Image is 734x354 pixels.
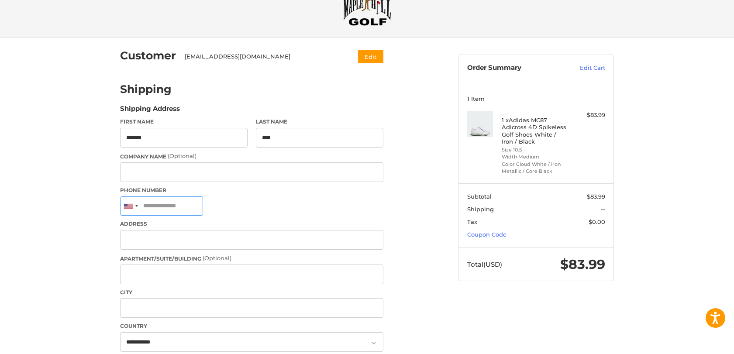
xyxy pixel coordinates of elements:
div: United States: +1 [121,197,141,216]
li: Width Medium [502,153,569,161]
span: $0.00 [589,218,605,225]
h2: Customer [120,49,176,62]
label: Country [120,322,383,330]
li: Size 10.5 [502,146,569,154]
label: Phone Number [120,186,383,194]
h3: Order Summary [467,64,561,72]
label: Company Name [120,152,383,161]
span: Subtotal [467,193,492,200]
label: Apartment/Suite/Building [120,254,383,263]
a: Edit Cart [561,64,605,72]
span: Tax [467,218,477,225]
span: $83.99 [560,256,605,272]
div: $83.99 [571,111,605,120]
h3: 1 Item [467,95,605,102]
span: $83.99 [587,193,605,200]
span: Shipping [467,206,494,213]
legend: Shipping Address [120,104,180,118]
label: Address [120,220,383,228]
h4: 1 x Adidas MC87 Adicross 4D Spikeless Golf Shoes White / Iron / Black [502,117,569,145]
label: First Name [120,118,248,126]
label: Last Name [256,118,383,126]
small: (Optional) [203,254,231,261]
button: Edit [358,50,383,63]
label: City [120,289,383,296]
li: Color Cloud White / Iron Metallic / Core Black [502,161,569,175]
small: (Optional) [168,152,196,159]
a: Coupon Code [467,231,507,238]
div: [EMAIL_ADDRESS][DOMAIN_NAME] [185,52,341,61]
span: -- [601,206,605,213]
span: Total (USD) [467,260,502,268]
h2: Shipping [120,82,172,96]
